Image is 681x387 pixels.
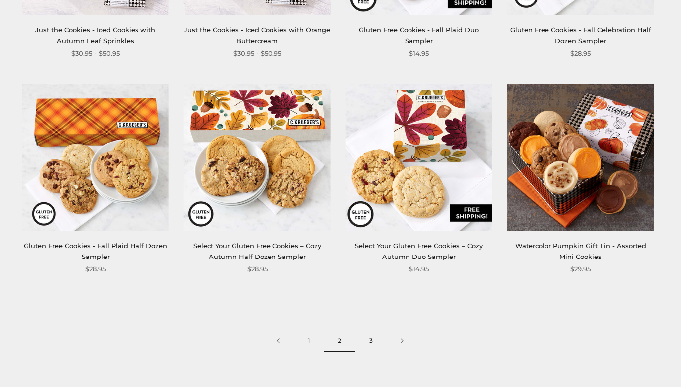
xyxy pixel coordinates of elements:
[35,26,155,44] a: Just the Cookies - Iced Cookies with Autumn Leaf Sprinkles
[294,330,324,352] a: 1
[387,330,417,352] a: Next page
[345,84,492,231] img: Select Your Gluten Free Cookies – Cozy Autumn Duo Sampler
[409,48,429,59] span: $14.95
[24,242,167,260] a: Gluten Free Cookies - Fall Plaid Half Dozen Sampler
[570,48,591,59] span: $28.95
[8,349,103,379] iframe: Sign Up via Text for Offers
[85,264,106,274] span: $28.95
[193,242,321,260] a: Select Your Gluten Free Cookies – Cozy Autumn Half Dozen Sampler
[22,84,169,231] img: Gluten Free Cookies - Fall Plaid Half Dozen Sampler
[71,48,120,59] span: $30.95 - $50.95
[570,264,591,274] span: $29.95
[359,26,479,44] a: Gluten Free Cookies - Fall Plaid Duo Sampler
[184,84,331,231] img: Select Your Gluten Free Cookies – Cozy Autumn Half Dozen Sampler
[409,264,429,274] span: $14.95
[233,48,281,59] span: $30.95 - $50.95
[515,242,646,260] a: Watercolor Pumpkin Gift Tin - Assorted Mini Cookies
[355,242,483,260] a: Select Your Gluten Free Cookies – Cozy Autumn Duo Sampler
[263,330,294,352] a: Previous page
[247,264,268,274] span: $28.95
[507,84,654,231] img: Watercolor Pumpkin Gift Tin - Assorted Mini Cookies
[184,26,330,44] a: Just the Cookies - Iced Cookies with Orange Buttercream
[324,330,355,352] span: 2
[355,330,387,352] a: 3
[510,26,651,44] a: Gluten Free Cookies - Fall Celebration Half Dozen Sampler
